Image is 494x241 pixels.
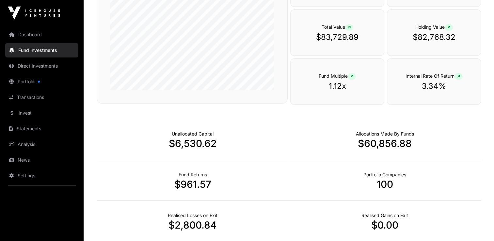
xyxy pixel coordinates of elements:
[5,106,78,120] a: Invest
[97,219,289,231] p: $2,800.84
[5,43,78,57] a: Fund Investments
[172,131,214,137] p: Cash not yet allocated
[5,153,78,167] a: News
[5,137,78,152] a: Analysis
[289,219,481,231] p: $0.00
[356,131,414,137] p: Capital Deployed Into Companies
[5,90,78,104] a: Transactions
[179,171,207,178] p: Realised Returns from Funds
[5,74,78,89] a: Portfolio
[5,59,78,73] a: Direct Investments
[168,212,217,219] p: Net Realised on Negative Exits
[415,24,453,30] span: Holding Value
[400,81,468,91] p: 3.34%
[8,7,60,20] img: Icehouse Ventures Logo
[97,137,289,149] p: $6,530.62
[361,212,408,219] p: Net Realised on Positive Exits
[5,169,78,183] a: Settings
[304,81,371,91] p: 1.12x
[304,32,371,42] p: $83,729.89
[289,137,481,149] p: $60,856.88
[400,32,468,42] p: $82,768.32
[461,210,494,241] iframe: Chat Widget
[97,178,289,190] p: $961.57
[5,121,78,136] a: Statements
[322,24,353,30] span: Total Value
[289,178,481,190] p: 100
[319,73,356,79] span: Fund Multiple
[406,73,463,79] span: Internal Rate Of Return
[5,27,78,42] a: Dashboard
[363,171,406,178] p: Number of Companies Deployed Into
